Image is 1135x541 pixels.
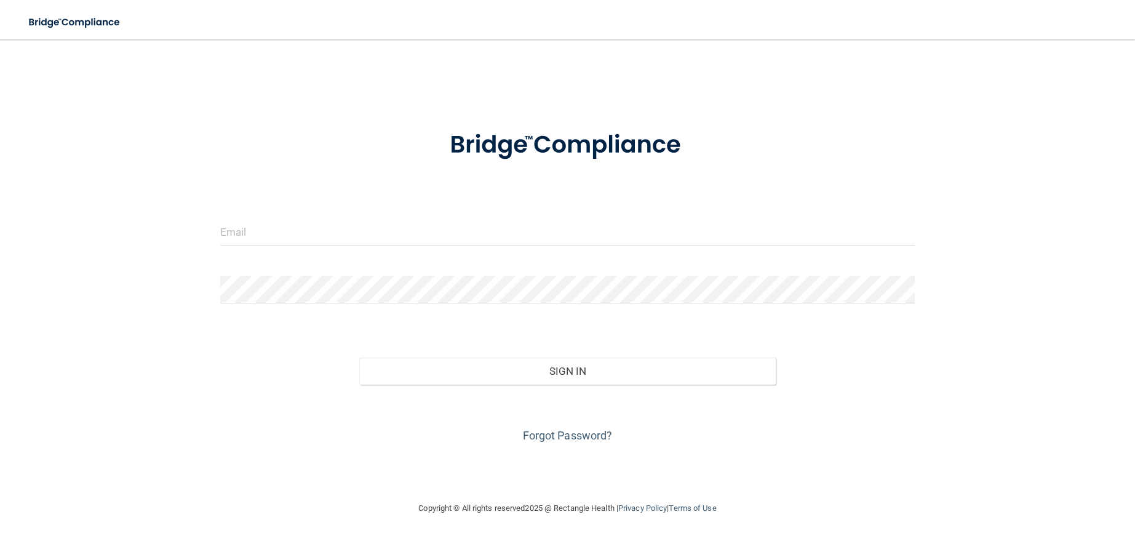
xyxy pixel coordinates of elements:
[618,503,667,513] a: Privacy Policy
[18,10,132,35] img: bridge_compliance_login_screen.278c3ca4.svg
[424,113,711,177] img: bridge_compliance_login_screen.278c3ca4.svg
[523,429,613,442] a: Forgot Password?
[669,503,716,513] a: Terms of Use
[359,358,776,385] button: Sign In
[220,218,915,246] input: Email
[343,489,792,528] div: Copyright © All rights reserved 2025 @ Rectangle Health | |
